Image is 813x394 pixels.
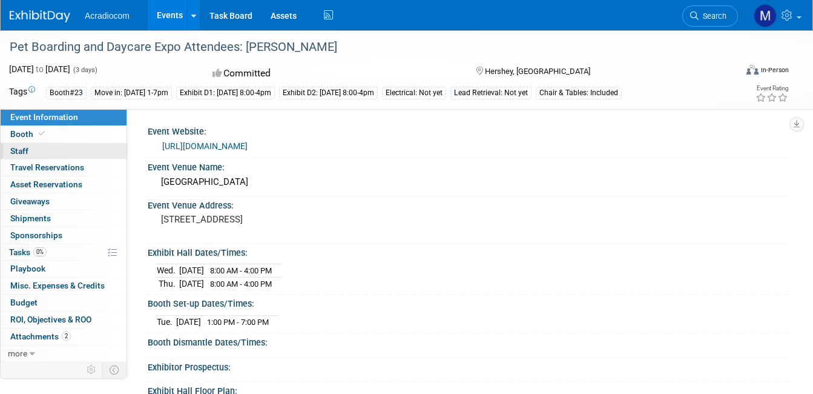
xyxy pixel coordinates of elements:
[10,315,91,324] span: ROI, Objectives & ROO
[382,87,446,99] div: Electrical: Not yet
[162,141,248,151] a: [URL][DOMAIN_NAME]
[81,362,102,378] td: Personalize Event Tab Strip
[754,4,777,27] img: Mike Pascuzzi
[1,126,127,142] a: Booth
[10,162,84,172] span: Travel Reservations
[10,298,38,307] span: Budget
[485,67,590,76] span: Hershey, [GEOGRAPHIC_DATA]
[10,179,82,189] span: Asset Reservations
[157,173,780,192] div: [GEOGRAPHIC_DATA]
[1,210,127,227] a: Shipments
[9,247,47,257] span: Tasks
[682,5,738,27] a: Search
[1,193,127,210] a: Giveaways
[755,85,788,92] div: Event Rating
[1,278,127,294] a: Misc. Expenses & Credits
[10,264,45,273] span: Playbook
[8,349,27,358] span: more
[674,63,789,81] div: Event Format
[148,333,789,349] div: Booth Dismantle Dates/Times:
[210,266,272,275] span: 8:00 AM - 4:00 PM
[1,346,127,362] a: more
[46,87,87,99] div: Booth#23
[10,196,50,206] span: Giveaways
[1,176,127,193] a: Asset Reservations
[760,65,789,75] div: In-Person
[1,261,127,277] a: Playbook
[176,315,201,328] td: [DATE]
[210,279,272,289] span: 8:00 AM - 4:00 PM
[157,277,179,290] td: Thu.
[279,87,378,99] div: Exhibit D2: [DATE] 8:00-4pm
[10,281,105,290] span: Misc. Expenses & Credits
[1,312,127,328] a: ROI, Objectives & ROO
[179,264,204,278] td: [DATE]
[33,247,47,256] span: 0%
[699,12,726,21] span: Search
[39,130,45,137] i: Booth reservation complete
[148,244,789,259] div: Exhibit Hall Dates/Times:
[10,112,78,122] span: Event Information
[10,146,28,156] span: Staff
[10,10,70,22] img: ExhibitDay
[10,230,62,240] span: Sponsorships
[1,143,127,159] a: Staff
[9,85,35,99] td: Tags
[450,87,532,99] div: Lead Retrieval: Not yet
[746,65,759,75] img: Format-Inperson.png
[1,159,127,176] a: Travel Reservations
[34,64,45,74] span: to
[148,196,789,212] div: Event Venue Address:
[9,64,70,74] span: [DATE] [DATE]
[1,227,127,244] a: Sponsorships
[161,214,401,225] pre: [STREET_ADDRESS]
[91,87,172,99] div: Move in: [DATE] 1-7pm
[10,129,47,139] span: Booth
[148,358,789,373] div: Exhibitor Prospectus:
[102,362,127,378] td: Toggle Event Tabs
[10,213,51,223] span: Shipments
[148,122,789,138] div: Event Website:
[179,277,204,290] td: [DATE]
[72,66,97,74] span: (3 days)
[148,295,789,310] div: Booth Set-up Dates/Times:
[62,332,71,341] span: 2
[1,109,127,125] a: Event Information
[5,36,722,58] div: Pet Boarding and Daycare Expo Attendees: [PERSON_NAME]
[157,315,176,328] td: Tue.
[148,158,789,173] div: Event Venue Name:
[10,332,71,341] span: Attachments
[176,87,275,99] div: Exhibit D1: [DATE] 8:00-4pm
[1,329,127,345] a: Attachments2
[85,11,130,21] span: Acradiocom
[536,87,622,99] div: Chair & Tables: Included
[157,264,179,278] td: Wed.
[209,63,456,84] div: Committed
[1,244,127,261] a: Tasks0%
[1,295,127,311] a: Budget
[207,318,269,327] span: 1:00 PM - 7:00 PM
